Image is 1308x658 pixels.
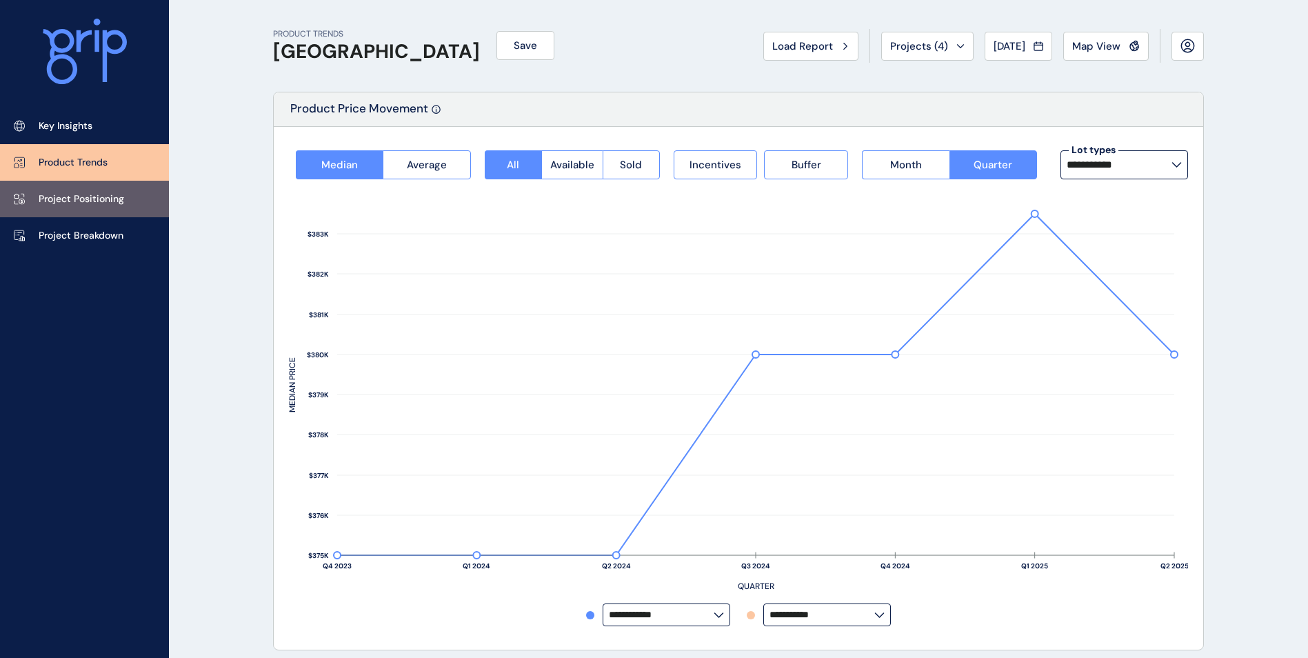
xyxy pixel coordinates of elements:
button: Buffer [764,150,848,179]
text: $376K [308,511,329,520]
span: Quarter [974,158,1012,172]
label: Lot types [1069,143,1118,157]
span: Sold [620,158,642,172]
h1: [GEOGRAPHIC_DATA] [273,40,480,63]
button: All [485,150,541,179]
p: Product Price Movement [290,101,428,126]
p: Project Positioning [39,192,124,206]
text: QUARTER [738,581,774,592]
button: Average [383,150,470,179]
text: $378K [308,430,329,439]
text: $382K [308,270,329,279]
button: Save [496,31,554,60]
text: $380K [307,350,329,359]
span: Average [407,158,447,172]
span: Map View [1072,39,1120,53]
text: Q1 2024 [463,561,490,570]
span: Incentives [690,158,741,172]
button: Median [296,150,383,179]
text: Q1 2025 [1021,561,1048,570]
button: Load Report [763,32,858,61]
span: Month [890,158,922,172]
text: Q2 2024 [602,561,631,570]
p: Project Breakdown [39,229,123,243]
p: PRODUCT TRENDS [273,28,480,40]
span: Available [550,158,594,172]
button: Sold [603,150,660,179]
span: [DATE] [994,39,1025,53]
button: Incentives [674,150,758,179]
text: $377K [309,471,329,480]
text: MEDIAN PRICE [287,357,298,412]
span: Save [514,39,537,52]
p: Key Insights [39,119,92,133]
p: Product Trends [39,156,108,170]
text: $381K [309,310,329,319]
text: $383K [308,230,329,239]
text: Q4 2023 [323,561,352,570]
span: Load Report [772,39,833,53]
span: Median [321,158,358,172]
button: Month [862,150,949,179]
text: $379K [308,390,329,399]
button: Quarter [949,150,1037,179]
text: Q4 2024 [881,561,910,570]
button: Available [541,150,603,179]
span: All [507,158,519,172]
span: Buffer [792,158,821,172]
button: Map View [1063,32,1149,61]
text: $375K [308,551,329,560]
button: [DATE] [985,32,1052,61]
button: Projects (4) [881,32,974,61]
text: Q2 2025 [1160,561,1189,570]
text: Q3 2024 [741,561,770,570]
span: Projects ( 4 ) [890,39,948,53]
